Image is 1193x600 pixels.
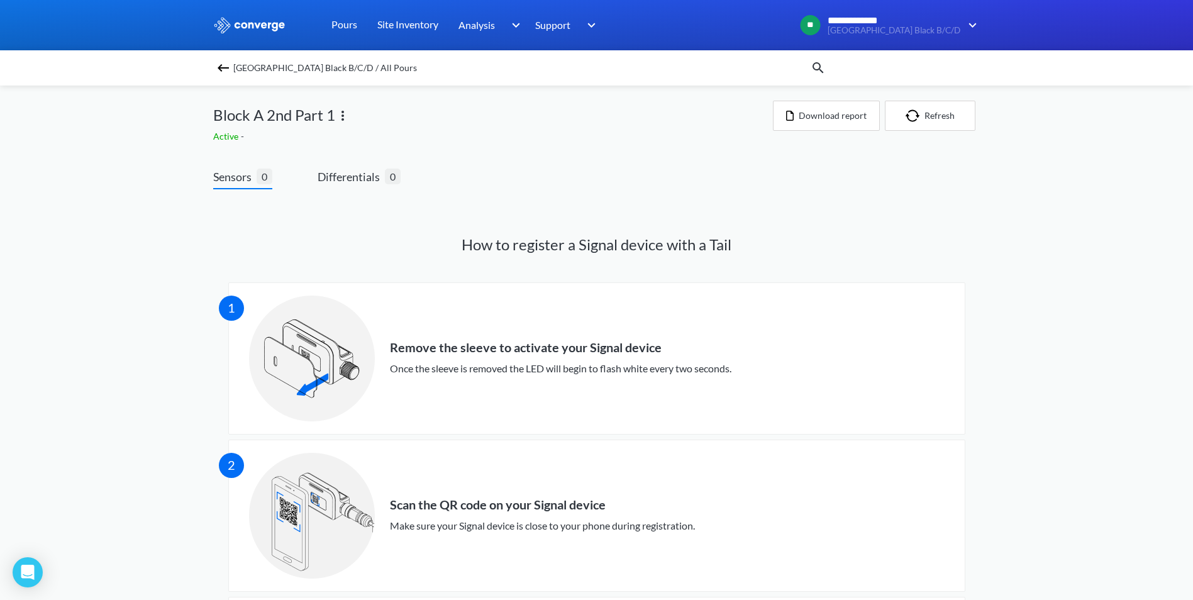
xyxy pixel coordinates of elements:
img: more.svg [335,108,350,123]
span: 0 [385,169,401,184]
span: 0 [257,169,272,184]
div: Scan the QR code on your Signal device [390,497,695,513]
div: Open Intercom Messenger [13,557,43,587]
span: - [241,131,247,142]
img: backspace.svg [216,60,231,75]
span: [GEOGRAPHIC_DATA] Black B/C/D / All Pours [233,59,417,77]
span: Block A 2nd Part 1 [213,103,335,127]
span: Active [213,131,241,142]
span: Support [535,17,570,33]
span: Analysis [458,17,495,33]
img: icon-search.svg [811,60,826,75]
button: Download report [773,101,880,131]
h1: How to register a Signal device with a Tail [213,235,980,255]
span: Differentials [318,168,385,186]
img: downArrow.svg [579,18,599,33]
img: logo_ewhite.svg [213,17,286,33]
div: Make sure your Signal device is close to your phone during registration. [390,518,695,533]
img: 2-signal-qr-code-scan@3x.png [249,453,375,579]
img: downArrow.svg [503,18,523,33]
button: Refresh [885,101,975,131]
div: 1 [219,296,244,321]
span: [GEOGRAPHIC_DATA] Black B/C/D [828,26,960,35]
img: downArrow.svg [960,18,980,33]
div: 2 [219,453,244,478]
div: Remove the sleeve to activate your Signal device [390,340,731,355]
img: icon-refresh.svg [906,109,924,122]
img: 1-signal-sleeve-removal-info@3x.png [249,296,375,421]
div: Once the sleeve is removed the LED will begin to flash white every two seconds. [390,360,731,376]
span: Sensors [213,168,257,186]
img: icon-file.svg [786,111,794,121]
